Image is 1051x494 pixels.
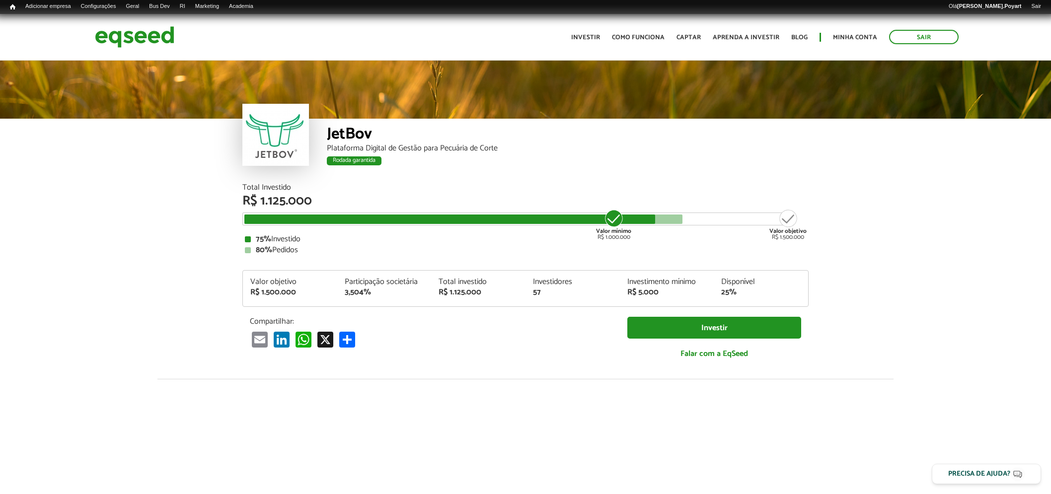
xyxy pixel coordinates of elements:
a: Investir [571,34,600,41]
div: R$ 1.125.000 [242,195,809,208]
div: Plataforma Digital de Gestão para Pecuária de Corte [327,144,809,152]
a: Início [5,2,20,12]
div: JetBov [327,126,809,144]
div: Investimento mínimo [627,278,707,286]
div: Total investido [439,278,518,286]
a: X [315,331,335,348]
a: WhatsApp [294,331,313,348]
span: Início [10,3,15,10]
strong: [PERSON_NAME].Poyart [957,3,1021,9]
a: Sair [889,30,959,44]
div: Investido [245,235,806,243]
div: Pedidos [245,246,806,254]
a: Adicionar empresa [20,2,76,10]
div: 57 [533,288,612,296]
a: Email [250,331,270,348]
div: Rodada garantida [327,156,381,165]
div: Valor objetivo [250,278,330,286]
div: Participação societária [345,278,424,286]
div: R$ 1.500.000 [250,288,330,296]
a: Investir [627,317,801,339]
a: Geral [121,2,144,10]
div: Investidores [533,278,612,286]
a: Configurações [76,2,121,10]
div: 25% [721,288,801,296]
div: Disponível [721,278,801,286]
strong: 75% [256,232,271,246]
div: R$ 1.500.000 [769,209,807,240]
a: Como funciona [612,34,665,41]
a: Academia [224,2,258,10]
div: R$ 1.125.000 [439,288,518,296]
div: Total Investido [242,184,809,192]
a: RI [175,2,190,10]
a: Sair [1026,2,1046,10]
a: Bus Dev [144,2,175,10]
p: Compartilhar: [250,317,612,326]
div: 3,504% [345,288,424,296]
strong: 80% [256,243,272,257]
a: LinkedIn [272,331,292,348]
a: Falar com a EqSeed [627,344,801,364]
a: Marketing [190,2,224,10]
a: Aprenda a investir [713,34,779,41]
a: Blog [791,34,808,41]
div: R$ 1.000.000 [595,209,632,240]
strong: Valor mínimo [596,226,631,236]
a: Minha conta [833,34,877,41]
strong: Valor objetivo [769,226,807,236]
a: Compartilhar [337,331,357,348]
img: EqSeed [95,24,174,50]
div: R$ 5.000 [627,288,707,296]
a: Olá[PERSON_NAME].Poyart [944,2,1027,10]
a: Captar [676,34,701,41]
